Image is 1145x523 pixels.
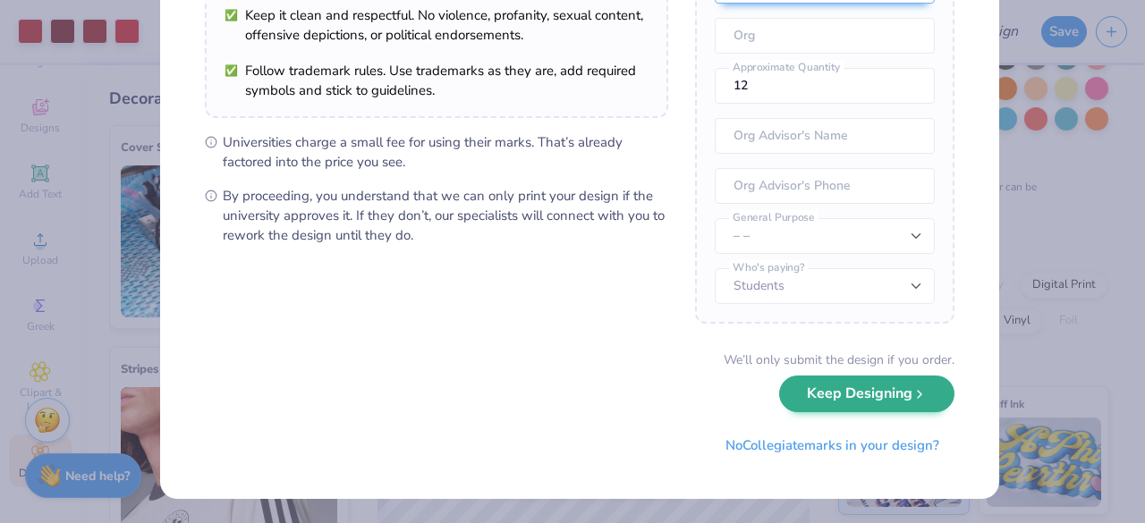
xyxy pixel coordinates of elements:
button: NoCollegiatemarks in your design? [710,427,954,464]
span: By proceeding, you understand that we can only print your design if the university approves it. I... [223,186,668,245]
input: Org [715,18,935,54]
span: Universities charge a small fee for using their marks. That’s already factored into the price you... [223,132,668,172]
button: Keep Designing [779,375,954,412]
input: Org Advisor's Name [715,118,935,154]
input: Org Advisor's Phone [715,168,935,204]
li: Follow trademark rules. Use trademarks as they are, add required symbols and stick to guidelines. [225,61,649,100]
li: Keep it clean and respectful. No violence, profanity, sexual content, offensive depictions, or po... [225,5,649,45]
div: We’ll only submit the design if you order. [724,350,954,369]
input: Approximate Quantity [715,68,935,104]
